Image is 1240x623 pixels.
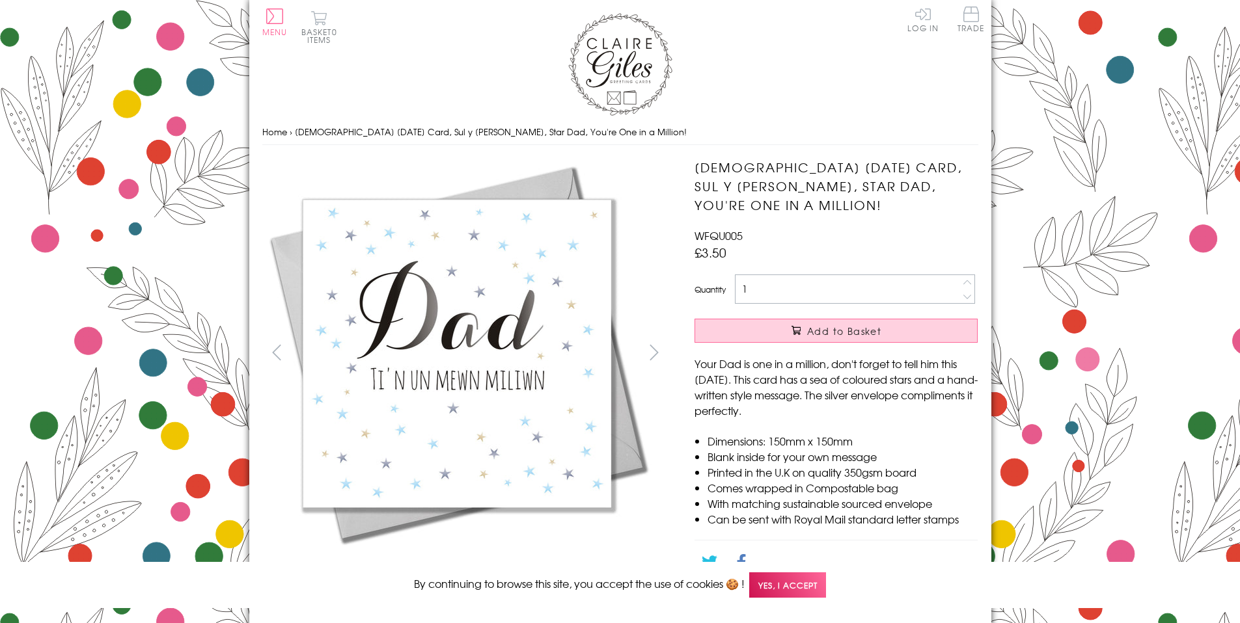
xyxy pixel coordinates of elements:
span: › [290,126,292,138]
li: Dimensions: 150mm x 150mm [708,433,978,449]
a: Home [262,126,287,138]
h1: [DEMOGRAPHIC_DATA] [DATE] Card, Sul y [PERSON_NAME], Star Dad, You're One in a Million! [695,158,978,214]
span: £3.50 [695,243,726,261]
nav: breadcrumbs [262,119,978,146]
li: With matching sustainable sourced envelope [708,496,978,511]
img: Claire Giles Greetings Cards [568,13,672,116]
button: next [639,338,668,367]
button: Basket0 items [301,10,337,44]
li: Printed in the U.K on quality 350gsm board [708,464,978,480]
span: Trade [958,7,985,32]
li: Comes wrapped in Compostable bag [708,480,978,496]
button: Menu [262,8,288,36]
p: Your Dad is one in a million, don't forget to tell him this [DATE]. This card has a sea of colour... [695,356,978,418]
a: Trade [958,7,985,34]
span: Menu [262,26,288,38]
button: prev [262,338,292,367]
li: Can be sent with Royal Mail standard letter stamps [708,511,978,527]
span: [DEMOGRAPHIC_DATA] [DATE] Card, Sul y [PERSON_NAME], Star Dad, You're One in a Million! [295,126,687,138]
li: Blank inside for your own message [708,449,978,464]
button: Add to Basket [695,319,978,343]
span: Add to Basket [807,325,881,338]
span: 0 items [307,26,337,46]
a: Log In [907,7,939,32]
img: Welsh Father's Day Card, Sul y Tadau Hapus, Star Dad, You're One in a Million! [262,158,653,548]
span: WFQU005 [695,228,743,243]
label: Quantity [695,284,726,295]
span: Yes, I accept [749,572,826,598]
